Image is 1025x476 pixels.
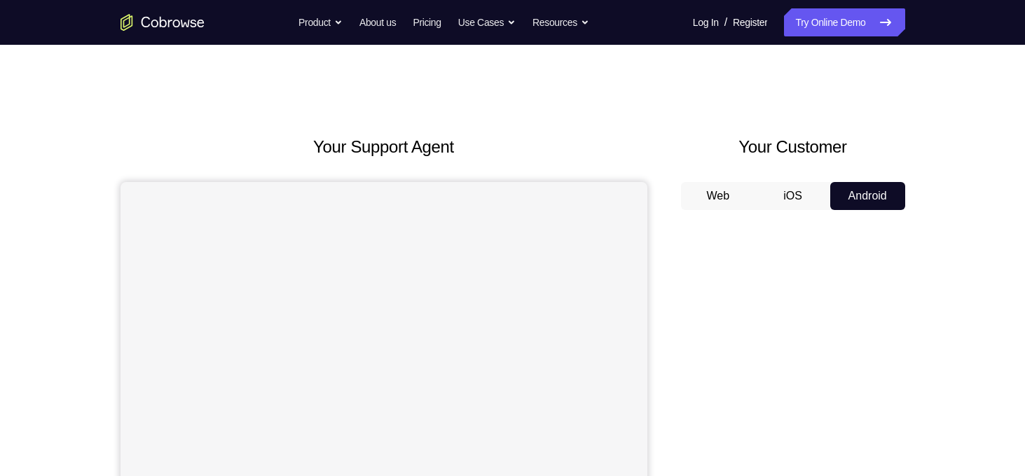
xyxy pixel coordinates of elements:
[693,8,719,36] a: Log In
[532,8,589,36] button: Resources
[121,14,205,31] a: Go to the home page
[458,8,516,36] button: Use Cases
[681,182,756,210] button: Web
[784,8,904,36] a: Try Online Demo
[681,134,905,160] h2: Your Customer
[413,8,441,36] a: Pricing
[830,182,905,210] button: Android
[121,134,647,160] h2: Your Support Agent
[298,8,343,36] button: Product
[733,8,767,36] a: Register
[724,14,727,31] span: /
[359,8,396,36] a: About us
[755,182,830,210] button: iOS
